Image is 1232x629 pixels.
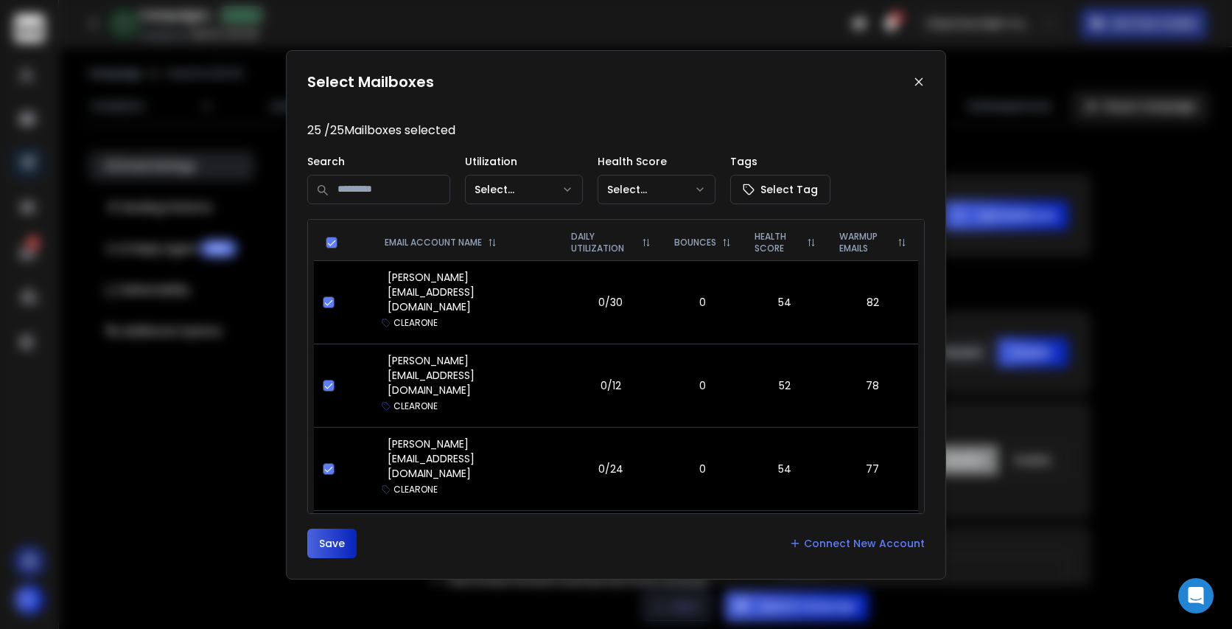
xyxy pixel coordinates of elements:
[674,237,716,249] p: BOUNCES
[671,462,734,476] p: 0
[559,511,662,594] td: 0/24
[393,484,438,496] p: CLEARONE
[307,122,925,139] p: 25 / 25 Mailboxes selected
[730,175,830,204] button: Select Tag
[827,511,918,594] td: 75
[559,344,662,428] td: 0/12
[307,154,450,169] p: Search
[388,437,550,481] p: [PERSON_NAME][EMAIL_ADDRESS][DOMAIN_NAME]
[559,261,662,344] td: 0/30
[755,231,801,254] p: HEALTH SCORE
[671,295,734,310] p: 0
[559,428,662,511] td: 0/24
[388,270,550,314] p: [PERSON_NAME][EMAIL_ADDRESS][DOMAIN_NAME]
[827,344,918,428] td: 78
[393,317,438,329] p: CLEARONE
[743,511,827,594] td: 54
[827,428,918,511] td: 77
[743,428,827,511] td: 54
[789,536,925,551] a: Connect New Account
[388,353,550,397] p: [PERSON_NAME][EMAIL_ADDRESS][DOMAIN_NAME]
[393,400,438,412] p: CLEARONE
[307,72,434,92] h1: Select Mailboxes
[730,154,830,169] p: Tags
[839,231,892,254] p: WARMUP EMAILS
[465,154,583,169] p: Utilization
[307,529,357,558] button: Save
[827,261,918,344] td: 82
[598,175,715,204] button: Select...
[465,175,583,204] button: Select...
[598,154,715,169] p: Health Score
[743,344,827,428] td: 52
[571,231,636,254] p: DAILY UTILIZATION
[671,378,734,393] p: 0
[743,261,827,344] td: 54
[385,237,547,249] div: EMAIL ACCOUNT NAME
[1178,578,1214,614] div: Open Intercom Messenger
